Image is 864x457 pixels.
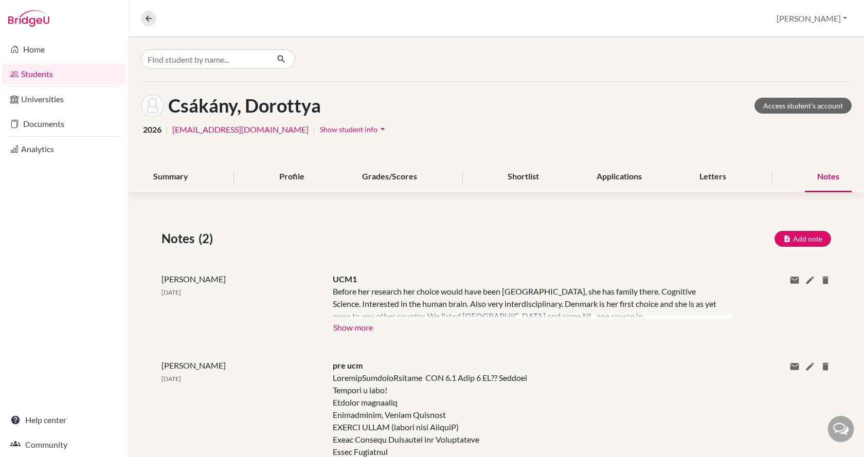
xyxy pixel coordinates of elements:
span: 2026 [143,123,161,136]
span: Notes [161,229,199,248]
span: | [313,123,315,136]
div: Grades/Scores [350,162,429,192]
a: Documents [2,114,126,134]
button: [PERSON_NAME] [772,9,852,28]
span: UCM1 [333,274,357,284]
a: Universities [2,89,126,109]
span: pre ucm [333,360,363,370]
div: Applications [584,162,654,192]
i: arrow_drop_down [377,124,388,134]
button: Show more [333,319,373,334]
button: Show student infoarrow_drop_down [319,121,388,137]
h1: Csákány, Dorottya [168,95,321,117]
div: Summary [141,162,201,192]
span: [DATE] [161,375,181,382]
a: Analytics [2,139,126,159]
span: [DATE] [161,288,181,296]
a: [EMAIL_ADDRESS][DOMAIN_NAME] [172,123,309,136]
div: Shortlist [495,162,551,192]
img: Bridge-U [8,10,49,27]
div: Before her research her choice would have been [GEOGRAPHIC_DATA], she has family there. Cognitive... [333,285,717,319]
input: Find student by name... [141,49,268,69]
div: Notes [805,162,852,192]
span: | [166,123,168,136]
button: Add note [775,231,831,247]
span: [PERSON_NAME] [161,360,226,370]
span: (2) [199,229,217,248]
a: Help center [2,410,126,430]
span: Show student info [320,125,377,134]
span: [PERSON_NAME] [161,274,226,284]
a: Access student's account [754,98,852,114]
a: Students [2,64,126,84]
img: Dorottya Csákány's avatar [141,94,164,117]
a: Home [2,39,126,60]
div: Letters [687,162,739,192]
a: Community [2,434,126,455]
div: Profile [267,162,317,192]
